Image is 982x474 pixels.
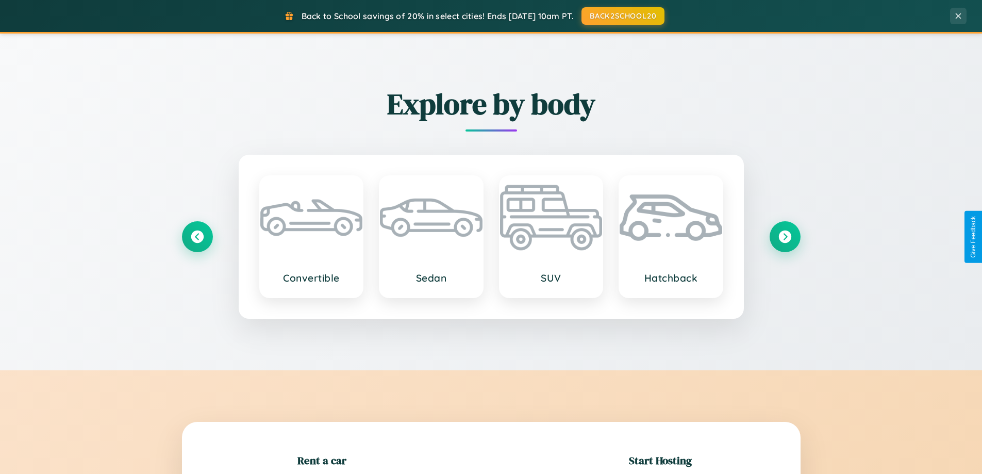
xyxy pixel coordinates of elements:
button: BACK2SCHOOL20 [581,7,664,25]
h3: Sedan [390,272,472,284]
h2: Explore by body [182,84,801,124]
h2: Start Hosting [629,453,692,468]
h3: Convertible [271,272,353,284]
div: Give Feedback [970,216,977,258]
h3: SUV [510,272,592,284]
span: Back to School savings of 20% in select cities! Ends [DATE] 10am PT. [302,11,574,21]
h2: Rent a car [297,453,346,468]
h3: Hatchback [630,272,712,284]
